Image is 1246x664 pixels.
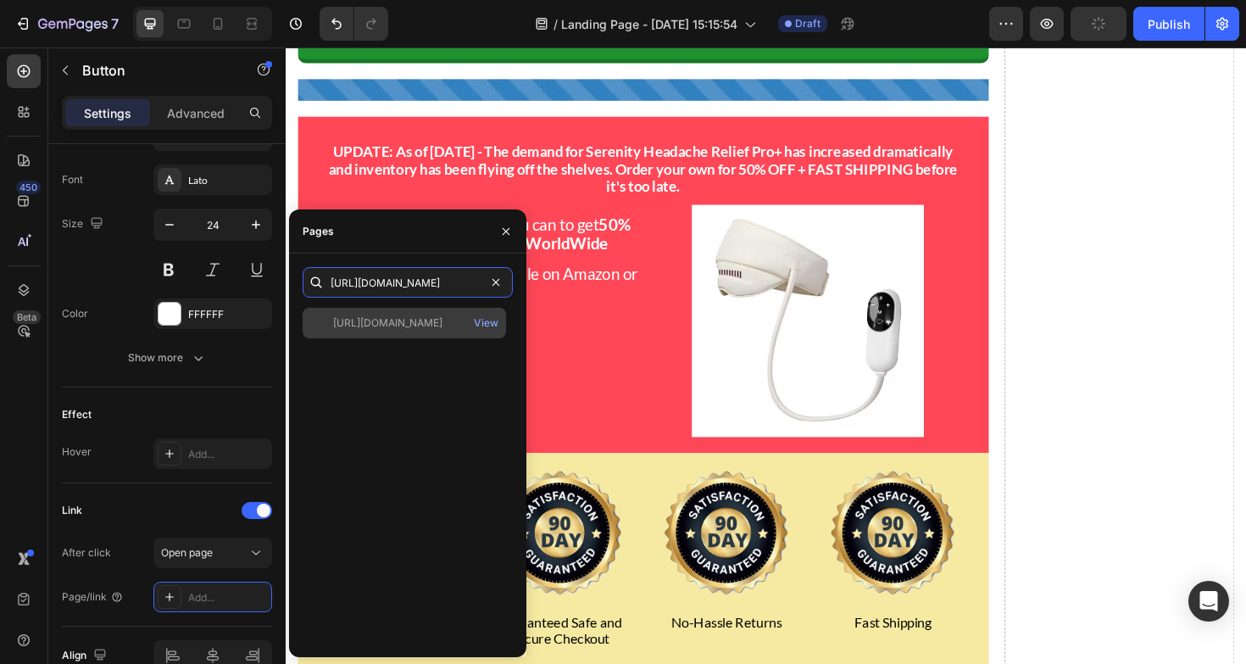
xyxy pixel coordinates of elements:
[320,7,388,41] div: Undo/Redo
[473,311,499,335] button: View
[62,213,107,236] div: Size
[16,181,41,194] div: 450
[62,503,82,518] div: Link
[1133,7,1204,41] button: Publish
[46,446,181,582] img: 1729104782-1711461897636_4.png
[13,310,41,324] div: Beta
[561,15,737,33] span: Landing Page - [DATE] 15:15:54
[128,349,207,366] div: Show more
[82,60,226,81] p: Button
[303,267,513,298] input: Insert link or search
[286,47,1246,664] iframe: Design area
[62,343,272,373] button: Show more
[553,15,558,33] span: /
[62,589,124,605] div: Page/link
[188,590,268,605] div: Add...
[303,224,334,239] div: Pages
[188,307,268,322] div: FFFFFF
[398,446,534,582] img: 1729104782-1711461897636_4.png
[153,538,272,568] button: Open page
[408,600,525,617] span: No-Hassle Returns
[333,315,442,331] div: [URL][DOMAIN_NAME]
[62,306,88,321] div: Color
[224,600,356,634] span: Guaranteed Safe and Secure Checkout
[474,315,498,331] div: View
[188,173,268,188] div: Lato
[62,545,111,561] div: After click
[602,600,684,617] span: Fast Shipping
[575,446,710,582] img: 1729104782-1711461897636_4.png
[430,166,676,412] img: 1752371438-7.jpg
[795,16,820,31] span: Draft
[84,104,131,122] p: Settings
[62,172,83,187] div: Font
[7,7,126,41] button: 7
[62,407,92,422] div: Effect
[188,447,268,462] div: Add...
[51,600,177,634] span: 90 Day Money Back Guarantee
[62,444,92,460] div: Hover
[161,546,213,559] span: Open page
[1188,581,1229,622] div: Open Intercom Messenger
[1148,15,1190,33] div: Publish
[167,104,225,122] p: Advanced
[111,14,119,34] p: 7
[222,446,358,582] img: 1729104782-1711461897636_4.png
